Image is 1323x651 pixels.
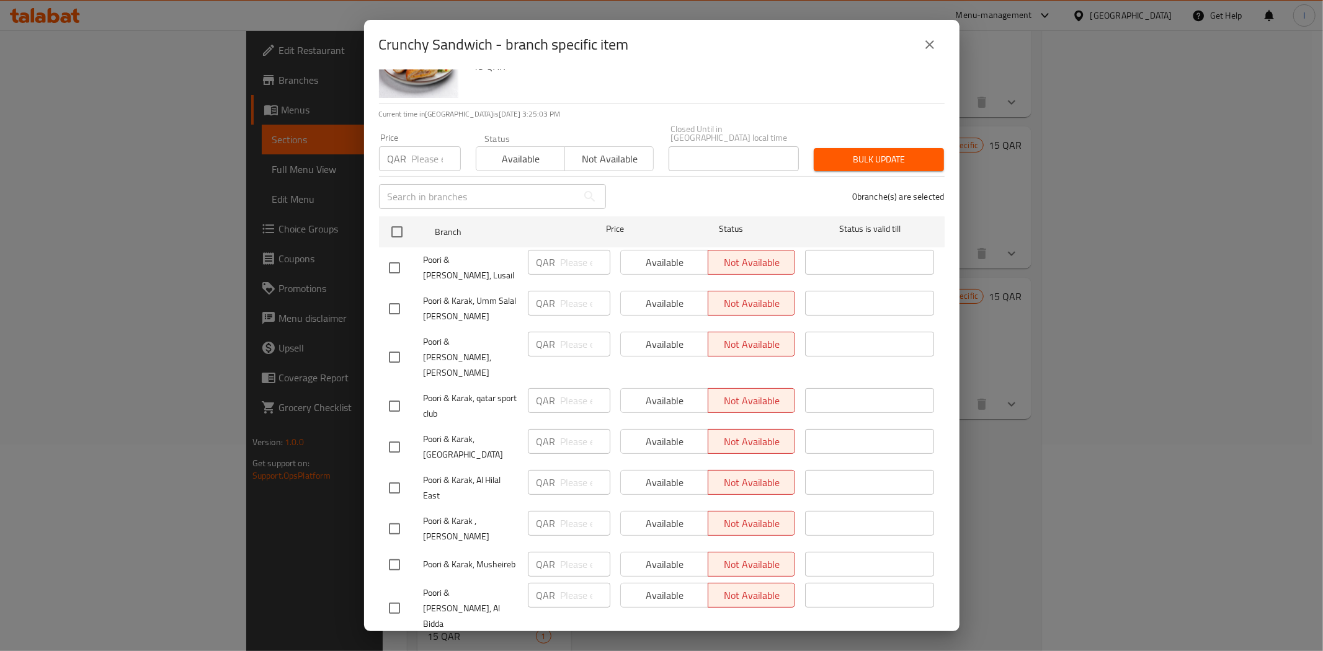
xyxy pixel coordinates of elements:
span: Poori & Karak, [GEOGRAPHIC_DATA] [424,432,518,463]
h6: 15 QAR [473,58,935,75]
p: Current time in [GEOGRAPHIC_DATA] is [DATE] 3:25:03 PM [379,108,945,120]
span: Price [574,221,656,237]
p: QAR [537,393,556,408]
p: QAR [537,557,556,572]
span: Poori & [PERSON_NAME], [PERSON_NAME] [424,334,518,381]
input: Please enter price [561,429,610,454]
input: Please enter price [561,583,610,608]
input: Please enter price [561,250,610,275]
span: Poori & [PERSON_NAME], Lusail [424,252,518,283]
span: Poori & Karak, Musheireb [424,557,518,572]
p: QAR [537,255,556,270]
span: Poori & Karak, Al Hilal East [424,472,518,503]
input: Please enter price [412,146,461,171]
span: Status is valid till [805,221,934,237]
span: Poori & Karak , [PERSON_NAME] [424,513,518,544]
input: Please enter price [561,552,610,577]
span: Not available [570,150,649,168]
span: Bulk update [824,152,934,167]
p: QAR [537,434,556,449]
button: Bulk update [814,148,944,171]
span: Branch [435,224,564,240]
input: Search in branches [379,184,577,209]
p: QAR [537,588,556,603]
span: Status [666,221,795,237]
p: QAR [388,151,407,166]
span: Poori & Karak, Umm Salal [PERSON_NAME] [424,293,518,324]
p: QAR [537,337,556,352]
p: QAR [537,296,556,311]
button: close [915,30,945,60]
button: Not available [564,146,654,171]
h2: Crunchy Sandwich - branch specific item [379,35,629,55]
span: Available [481,150,560,168]
span: Poori & Karak, qatar sport club [424,391,518,422]
input: Please enter price [561,470,610,495]
button: Available [476,146,565,171]
p: 0 branche(s) are selected [852,190,945,203]
p: QAR [537,475,556,490]
input: Please enter price [561,511,610,536]
input: Please enter price [561,388,610,413]
p: QAR [537,516,556,531]
input: Please enter price [561,291,610,316]
span: Poori & [PERSON_NAME], Al Bidda [424,585,518,632]
input: Please enter price [561,332,610,356]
